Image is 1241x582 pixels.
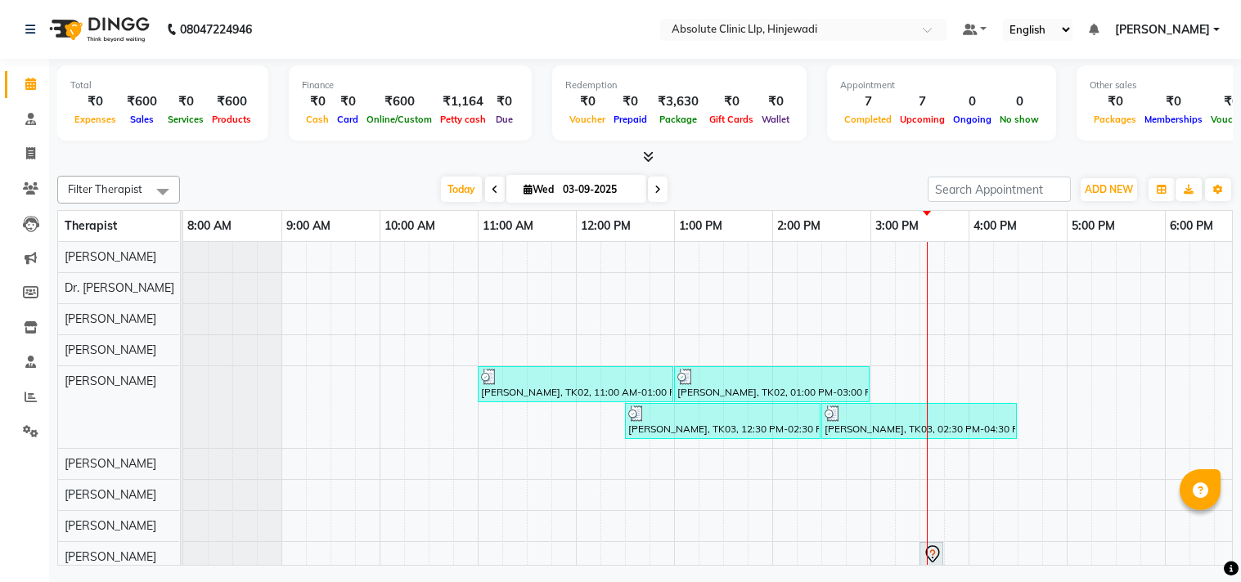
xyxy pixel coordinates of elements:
[65,487,156,502] span: [PERSON_NAME]
[609,92,651,111] div: ₹0
[120,92,164,111] div: ₹600
[490,92,519,111] div: ₹0
[1140,114,1207,125] span: Memberships
[70,92,120,111] div: ₹0
[1068,214,1119,238] a: 5:00 PM
[627,405,819,437] div: [PERSON_NAME], TK03, 12:30 PM-02:30 PM, Slimmimng Treatment - CELLO
[1115,21,1210,38] span: [PERSON_NAME]
[1166,214,1217,238] a: 6:00 PM
[282,214,335,238] a: 9:00 AM
[65,456,156,471] span: [PERSON_NAME]
[65,311,156,326] span: [PERSON_NAME]
[70,78,255,92] div: Total
[651,92,705,111] div: ₹3,630
[705,92,758,111] div: ₹0
[183,214,236,238] a: 8:00 AM
[840,92,896,111] div: 7
[362,114,436,125] span: Online/Custom
[773,214,825,238] a: 2:00 PM
[705,114,758,125] span: Gift Cards
[519,183,558,195] span: Wed
[492,114,517,125] span: Due
[68,182,142,195] span: Filter Therapist
[928,177,1071,202] input: Search Appointment
[333,114,362,125] span: Card
[436,114,490,125] span: Petty cash
[921,544,942,579] div: [PERSON_NAME], TK01, 03:30 PM-03:31 PM, SKIN CONSULTING
[840,114,896,125] span: Completed
[558,177,640,202] input: 2025-09-03
[208,92,255,111] div: ₹600
[565,78,794,92] div: Redemption
[436,92,490,111] div: ₹1,164
[655,114,701,125] span: Package
[65,518,156,533] span: [PERSON_NAME]
[126,114,158,125] span: Sales
[65,549,156,564] span: [PERSON_NAME]
[676,369,868,400] div: [PERSON_NAME], TK02, 01:00 PM-03:00 PM, Slimmimng Treatment - 4D Tummy Treatment
[675,214,726,238] a: 1:00 PM
[896,92,949,111] div: 7
[164,114,208,125] span: Services
[609,114,651,125] span: Prepaid
[949,92,996,111] div: 0
[1172,517,1225,566] iframe: chat widget
[565,114,609,125] span: Voucher
[65,342,156,357] span: [PERSON_NAME]
[758,114,794,125] span: Wallet
[302,114,333,125] span: Cash
[180,7,252,52] b: 08047224946
[164,92,208,111] div: ₹0
[871,214,923,238] a: 3:00 PM
[441,177,482,202] span: Today
[479,369,672,400] div: [PERSON_NAME], TK02, 11:00 AM-01:00 PM, Slimmimng Treatment - Wt Loss Per 1 Kg
[208,114,255,125] span: Products
[840,78,1043,92] div: Appointment
[1081,178,1137,201] button: ADD NEW
[758,92,794,111] div: ₹0
[380,214,439,238] a: 10:00 AM
[577,214,635,238] a: 12:00 PM
[362,92,436,111] div: ₹600
[996,92,1043,111] div: 0
[1140,92,1207,111] div: ₹0
[65,218,117,233] span: Therapist
[1085,183,1133,195] span: ADD NEW
[949,114,996,125] span: Ongoing
[42,7,154,52] img: logo
[896,114,949,125] span: Upcoming
[1090,114,1140,125] span: Packages
[333,92,362,111] div: ₹0
[823,405,1015,437] div: [PERSON_NAME], TK03, 02:30 PM-04:30 PM, Slimmimng Treatment - Wt Loss Per 1 Kg
[65,374,156,388] span: [PERSON_NAME]
[479,214,537,238] a: 11:00 AM
[70,114,120,125] span: Expenses
[565,92,609,111] div: ₹0
[302,92,333,111] div: ₹0
[302,78,519,92] div: Finance
[65,249,156,264] span: [PERSON_NAME]
[969,214,1021,238] a: 4:00 PM
[65,280,174,295] span: Dr. [PERSON_NAME]
[996,114,1043,125] span: No show
[1090,92,1140,111] div: ₹0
